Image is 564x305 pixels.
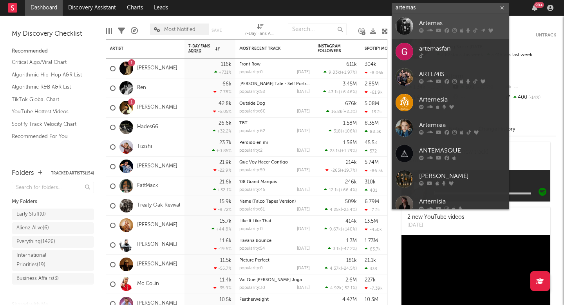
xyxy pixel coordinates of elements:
[419,70,505,79] div: ARTEMIS
[325,168,357,173] div: ( )
[365,238,378,243] div: 1.73M
[220,258,231,263] div: 11.5k
[365,199,379,204] div: 6.79M
[341,149,356,153] span: +1.79 %
[297,227,310,231] div: [DATE]
[330,286,342,290] span: 4.92k
[137,222,177,229] a: [PERSON_NAME]
[219,199,231,204] div: 15.9k
[365,121,379,126] div: 8.35M
[137,85,146,91] a: Ren
[118,20,125,42] div: Filters
[239,46,298,51] div: Most Recent Track
[137,143,152,150] a: Tizishi
[239,247,265,251] div: popularity: 54
[297,129,310,133] div: [DATE]
[330,149,340,153] span: 23.1k
[239,102,310,106] div: Outside Dog
[365,62,376,67] div: 304k
[297,109,310,114] div: [DATE]
[365,149,377,154] div: 572
[297,247,310,251] div: [DATE]
[365,297,378,302] div: 10.3M
[239,168,265,172] div: popularity: 59
[239,207,265,212] div: popularity: 61
[297,90,310,94] div: [DATE]
[324,70,357,75] div: ( )
[288,24,347,35] input: Search...
[239,90,265,94] div: popularity: 58
[12,58,86,67] a: Critical Algo/Viral Chart
[12,29,94,39] div: My Discovery Checklist
[211,227,231,232] div: +44.8 %
[137,281,159,287] a: Mc Collin
[239,102,265,106] a: Outside Dog
[365,247,381,252] div: 63.7k
[12,236,94,248] a: Everything(1426)
[532,5,537,11] button: 99+
[342,247,356,251] span: -47.2 %
[239,121,310,125] div: TBT
[331,110,342,114] span: 16.8k
[329,227,341,232] span: 9.67k
[329,188,339,192] span: 12.1k
[328,90,339,94] span: 43.1k
[365,286,383,291] div: -7.39k
[419,44,505,54] div: artemasfan
[419,121,505,130] div: Artemisia
[419,95,505,105] div: Artemesia
[343,110,356,114] span: +2.3 %
[12,222,94,234] a: Alienz Alive(6)
[342,267,356,271] span: -24.5 %
[12,197,94,207] div: My Folders
[239,219,310,223] div: Like It Like That
[345,199,357,204] div: 509k
[51,171,94,175] button: Tracked Artists(154)
[239,200,310,204] div: Name (Talco Tapes Version)
[318,44,345,53] div: Instagram Followers
[16,251,72,270] div: International Priorities ( 19 )
[220,238,231,243] div: 11.6k
[16,237,55,247] div: Everything ( 1426 )
[213,89,231,94] div: -7.78 %
[504,93,556,103] div: 400
[392,141,509,166] a: ANTEMASQUE
[297,188,310,192] div: [DATE]
[239,62,260,67] a: Front Row
[365,90,383,95] div: -61.9k
[297,266,310,271] div: [DATE]
[343,286,356,290] span: -52.1 %
[16,210,46,219] div: Early Stuff ( 0 )
[219,160,231,165] div: 21.9k
[346,62,357,67] div: 611k
[324,187,357,192] div: ( )
[324,227,357,232] div: ( )
[239,121,248,125] a: TBT
[392,39,509,64] a: artemasfan
[419,172,505,181] div: [PERSON_NAME]
[239,266,263,271] div: popularity: 0
[239,149,262,153] div: popularity: 2
[341,71,356,75] span: +1.97 %
[219,101,231,106] div: 42.8k
[297,149,310,153] div: [DATE]
[340,90,356,94] span: +6.46 %
[392,166,509,192] a: [PERSON_NAME]
[365,70,383,75] div: -8.06k
[239,286,265,290] div: popularity: 30
[239,62,310,67] div: Front Row
[536,31,556,39] button: Untrack
[220,278,231,283] div: 11.4k
[345,101,357,106] div: 676k
[244,20,276,42] div: 7-Day Fans Added (7-Day Fans Added)
[188,44,213,53] span: 7-Day Fans Added
[407,213,464,221] div: 2 new YouTube videos
[219,121,231,126] div: 26.6k
[504,82,556,93] div: --
[345,219,357,224] div: 414k
[137,124,158,131] a: Hades66
[239,239,271,243] a: Havana Bounce
[365,160,379,165] div: 5.74M
[219,140,231,145] div: 23.7k
[419,19,505,28] div: Artemas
